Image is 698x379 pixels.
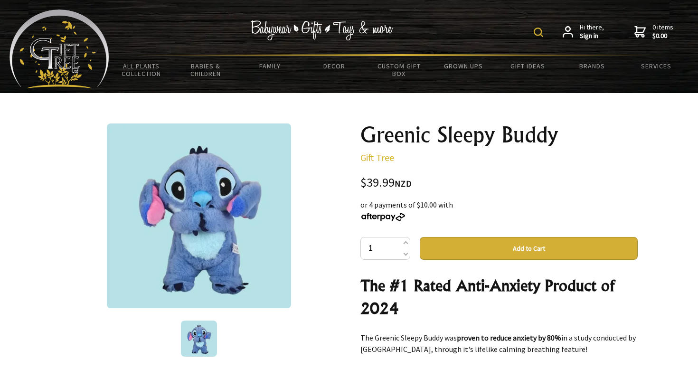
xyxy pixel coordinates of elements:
a: Babies & Children [174,56,238,84]
a: Family [238,56,302,76]
button: Add to Cart [420,237,638,260]
a: Custom Gift Box [367,56,431,84]
h1: Greenic Sleepy Buddy [360,123,638,146]
a: All Plants Collection [109,56,174,84]
img: Greenic Sleepy Buddy [107,123,292,308]
span: Hi there, [580,23,604,40]
div: $39.99 [360,177,638,189]
a: Decor [302,56,367,76]
img: Afterpay [360,213,406,221]
img: Babywear - Gifts - Toys & more [250,20,393,40]
a: Hi there,Sign in [563,23,604,40]
div: or 4 payments of $10.00 with [360,199,638,222]
img: Babyware - Gifts - Toys and more... [9,9,109,88]
strong: The #1 Rated Anti-Anxiety Product of 2024 [360,276,614,318]
a: Services [624,56,689,76]
span: 0 items [652,23,673,40]
span: NZD [395,178,412,189]
strong: $0.00 [652,32,673,40]
a: Brands [560,56,624,76]
strong: Sign in [580,32,604,40]
img: product search [534,28,543,37]
a: Grown Ups [431,56,496,76]
strong: proven to reduce anxiety by 80% [457,333,561,342]
a: 0 items$0.00 [634,23,673,40]
a: Gift Tree [360,152,394,163]
img: Greenic Sleepy Buddy [181,321,217,357]
p: The Greenic Sleepy Buddy was in a study conducted by [GEOGRAPHIC_DATA], through it's lifelike cal... [360,332,638,355]
a: Gift Ideas [495,56,560,76]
